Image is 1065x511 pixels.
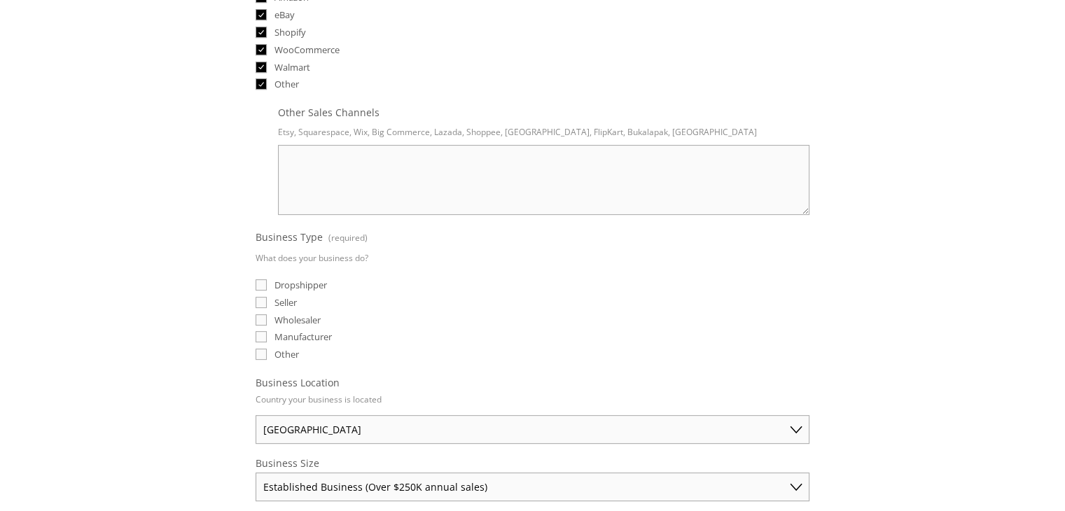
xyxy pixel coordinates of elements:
[274,78,299,90] span: Other
[256,331,267,342] input: Manufacturer
[328,227,367,248] span: (required)
[256,415,809,444] select: Business Location
[256,376,340,389] span: Business Location
[256,472,809,501] select: Business Size
[256,9,267,20] input: eBay
[256,248,368,268] p: What does your business do?
[256,456,319,470] span: Business Size
[274,314,321,326] span: Wholesaler
[274,296,297,309] span: Seller
[256,279,267,290] input: Dropshipper
[256,44,267,55] input: WooCommerce
[274,330,332,343] span: Manufacturer
[274,61,310,73] span: Walmart
[256,297,267,308] input: Seller
[256,314,267,325] input: Wholesaler
[274,26,306,38] span: Shopify
[256,27,267,38] input: Shopify
[256,389,382,409] p: Country your business is located
[256,230,323,244] span: Business Type
[274,43,340,56] span: WooCommerce
[278,106,380,119] span: Other Sales Channels
[256,62,267,73] input: Walmart
[274,8,295,21] span: eBay
[256,78,267,90] input: Other
[278,122,809,142] p: Etsy, Squarespace, Wix, Big Commerce, Lazada, Shoppee, [GEOGRAPHIC_DATA], FlipKart, Bukalapak, [G...
[274,279,327,291] span: Dropshipper
[256,349,267,360] input: Other
[274,348,299,360] span: Other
